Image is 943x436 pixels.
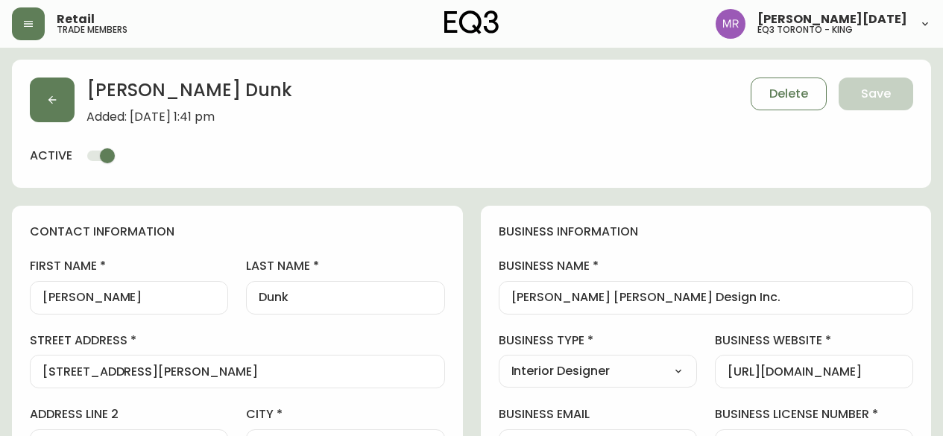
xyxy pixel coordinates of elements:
[499,258,914,274] label: business name
[86,110,292,124] span: Added: [DATE] 1:41 pm
[246,258,444,274] label: last name
[728,364,901,379] input: https://www.designshop.com
[57,13,95,25] span: Retail
[57,25,127,34] h5: trade members
[715,332,913,349] label: business website
[30,258,228,274] label: first name
[86,78,292,110] h2: [PERSON_NAME] Dunk
[716,9,745,39] img: 433a7fc21d7050a523c0a08e44de74d9
[757,25,853,34] h5: eq3 toronto - king
[499,224,914,240] h4: business information
[444,10,499,34] img: logo
[769,86,808,102] span: Delete
[499,332,697,349] label: business type
[715,406,913,423] label: business license number
[757,13,907,25] span: [PERSON_NAME][DATE]
[30,224,445,240] h4: contact information
[751,78,827,110] button: Delete
[246,406,444,423] label: city
[30,332,445,349] label: street address
[30,406,228,423] label: address line 2
[30,148,72,164] h4: active
[499,406,697,423] label: business email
